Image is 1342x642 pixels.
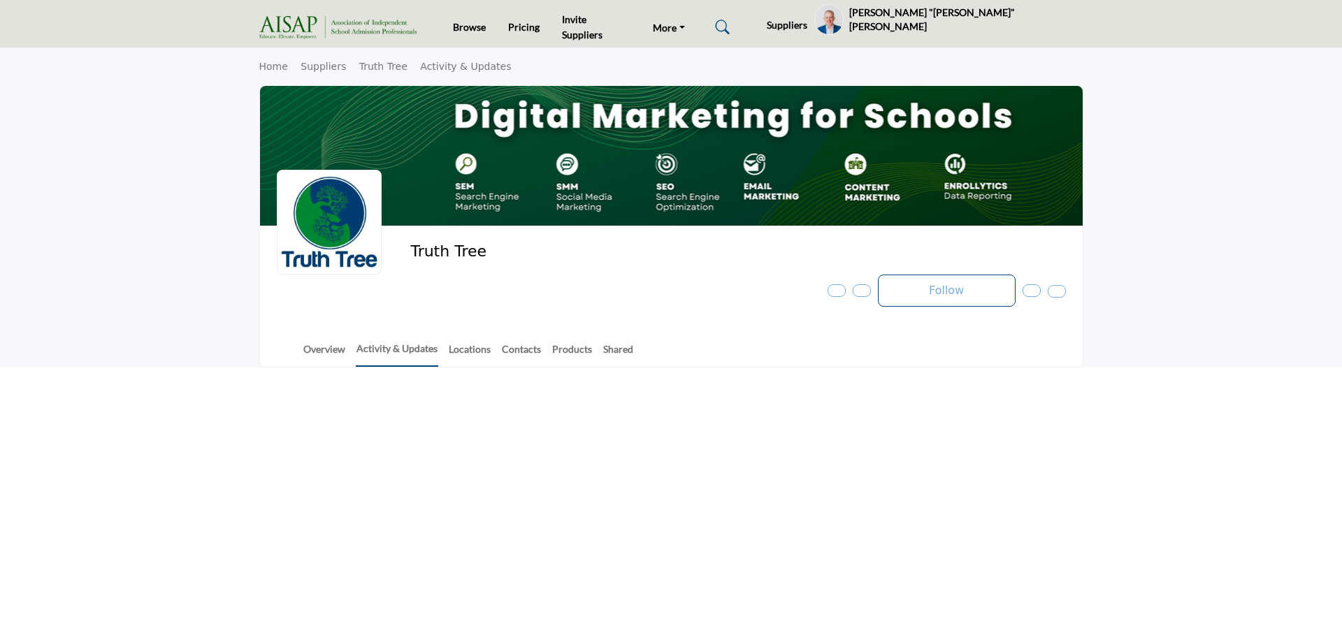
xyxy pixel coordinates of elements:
[356,341,438,367] a: Activity & Updates
[643,17,695,37] a: More
[603,342,634,366] a: Shared
[853,284,871,297] button: Like
[410,61,511,72] a: Activity & Updates
[767,19,807,31] h5: Suppliers
[746,17,807,34] div: Suppliers
[1023,284,1041,297] button: Edit company
[1048,285,1066,298] button: More details
[508,21,540,33] a: Pricing
[702,16,739,38] a: Search
[359,61,407,72] a: Truth Tree
[303,342,346,366] a: Overview
[448,342,491,366] a: Locations
[301,61,359,72] a: Suppliers
[878,275,1016,307] button: Follow
[551,342,593,366] a: Products
[453,21,486,33] a: Browse
[814,4,844,35] button: Show hide supplier dropdown
[849,6,1083,33] h5: [PERSON_NAME] "[PERSON_NAME]" [PERSON_NAME]
[259,61,301,72] a: Home
[410,242,795,261] h2: Truth Tree
[501,342,542,366] a: Contacts
[259,16,424,39] img: site Logo
[562,13,603,41] a: Invite Suppliers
